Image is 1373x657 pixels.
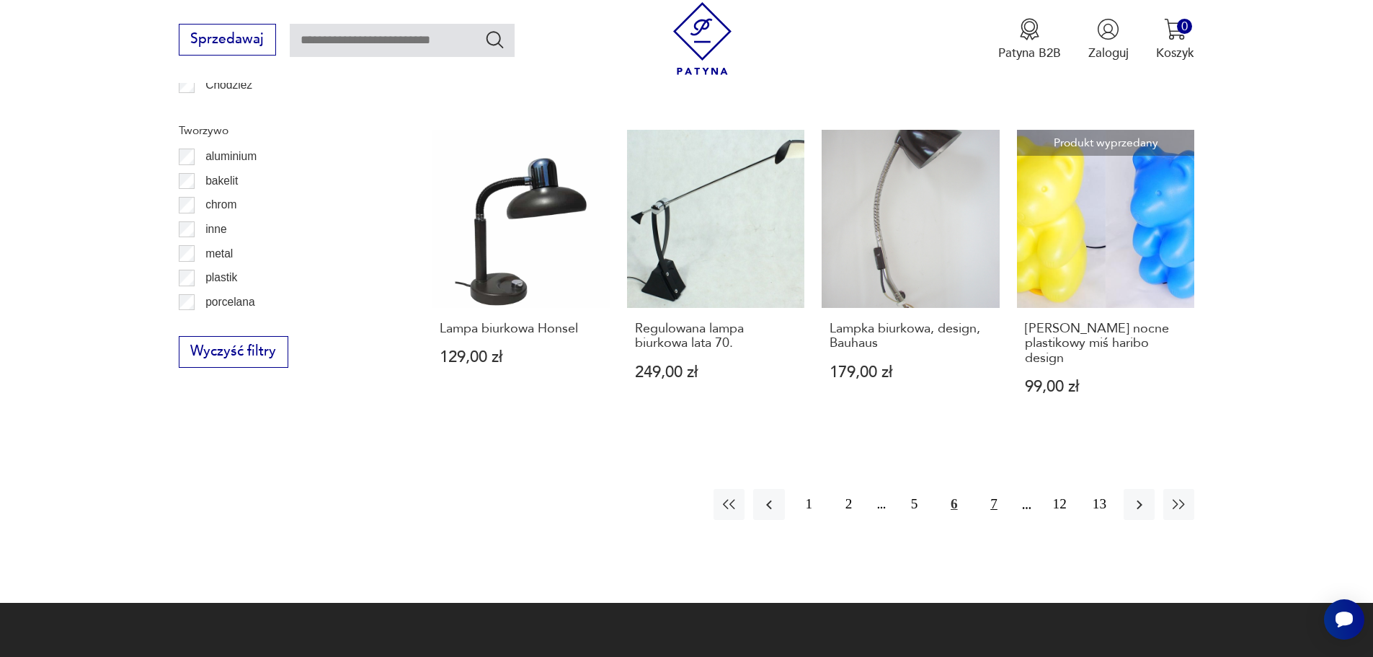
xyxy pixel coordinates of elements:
img: Ikona koszyka [1164,18,1186,40]
h3: [PERSON_NAME] nocne plastikowy miś haribo design [1025,322,1187,366]
h3: Regulowana lampa biurkowa lata 70. [635,322,797,351]
button: 2 [833,489,864,520]
p: 179,00 zł [830,365,992,380]
p: inne [205,220,226,239]
p: Patyna B2B [998,45,1061,61]
p: Koszyk [1156,45,1194,61]
h3: Lampa biurkowa Honsel [440,322,602,336]
button: 1 [794,489,825,520]
button: 6 [938,489,969,520]
button: Patyna B2B [998,18,1061,61]
button: Szukaj [484,29,505,50]
a: Lampka biurkowa, design, BauhausLampka biurkowa, design, Bauhaus179,00 zł [822,130,1000,428]
p: aluminium [205,147,257,166]
p: Zaloguj [1088,45,1129,61]
button: 0Koszyk [1156,18,1194,61]
a: Sprzedawaj [179,35,276,46]
button: Sprzedawaj [179,24,276,56]
button: Wyczyść filtry [179,336,288,368]
button: 12 [1044,489,1075,520]
p: metal [205,244,233,263]
a: Ikona medaluPatyna B2B [998,18,1061,61]
p: Tworzywo [179,121,391,140]
button: 13 [1084,489,1115,520]
p: 129,00 zł [440,350,602,365]
p: chrom [205,195,236,214]
p: porcelit [205,317,241,335]
iframe: Smartsupp widget button [1324,599,1364,640]
a: Lampa biurkowa HonselLampa biurkowa Honsel129,00 zł [432,130,610,428]
img: Ikona medalu [1018,18,1041,40]
a: Produkt wyprzedanyDwie lampki nocne plastikowy miś haribo design[PERSON_NAME] nocne plastikowy mi... [1017,130,1195,428]
button: Zaloguj [1088,18,1129,61]
button: 7 [978,489,1009,520]
p: 99,00 zł [1025,379,1187,394]
img: Patyna - sklep z meblami i dekoracjami vintage [666,2,739,75]
img: Ikonka użytkownika [1097,18,1119,40]
p: Chodzież [205,76,252,94]
a: Regulowana lampa biurkowa lata 70.Regulowana lampa biurkowa lata 70.249,00 zł [627,130,805,428]
p: Ćmielów [205,100,249,118]
p: porcelana [205,293,255,312]
p: bakelit [205,172,238,190]
p: plastik [205,268,237,287]
div: 0 [1177,19,1192,34]
h3: Lampka biurkowa, design, Bauhaus [830,322,992,351]
p: 249,00 zł [635,365,797,380]
button: 5 [899,489,930,520]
